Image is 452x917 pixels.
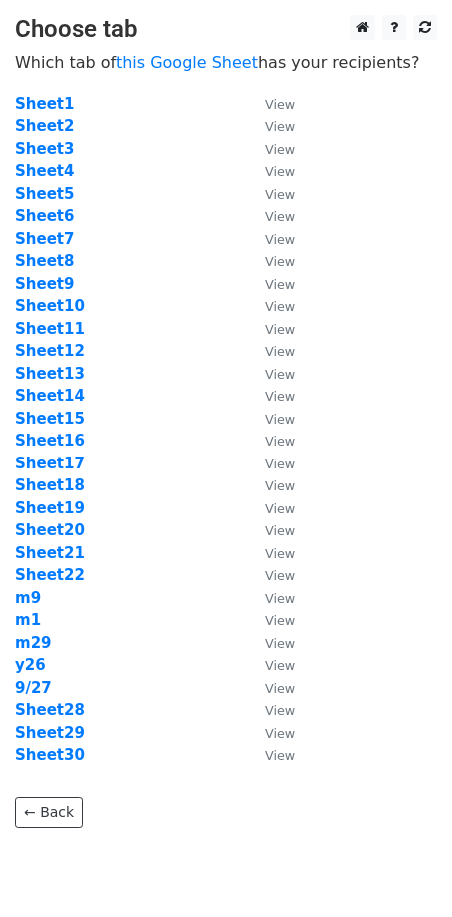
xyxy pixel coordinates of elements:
[265,232,295,247] small: View
[15,797,83,828] a: ← Back
[245,611,295,629] a: View
[245,746,295,764] a: View
[265,412,295,427] small: View
[245,410,295,428] a: View
[245,342,295,360] a: View
[245,252,295,270] a: View
[245,117,295,135] a: View
[265,636,295,651] small: View
[265,209,295,224] small: View
[265,322,295,337] small: View
[15,611,41,629] a: m1
[15,476,85,494] a: Sheet18
[15,275,74,293] a: Sheet9
[265,546,295,561] small: View
[265,681,295,696] small: View
[15,52,437,73] p: Which tab of has your recipients?
[15,656,46,674] a: y26
[265,142,295,157] small: View
[265,187,295,202] small: View
[15,207,74,225] strong: Sheet6
[265,748,295,763] small: View
[265,478,295,493] small: View
[15,140,74,158] a: Sheet3
[245,679,295,697] a: View
[265,277,295,292] small: View
[265,344,295,359] small: View
[15,365,85,383] a: Sheet13
[15,634,52,652] a: m29
[15,252,74,270] a: Sheet8
[265,658,295,673] small: View
[15,432,85,450] strong: Sheet16
[265,501,295,516] small: View
[15,162,74,180] a: Sheet4
[15,15,437,44] h3: Choose tab
[245,476,295,494] a: View
[265,703,295,718] small: View
[15,521,85,539] a: Sheet20
[15,410,85,428] a: Sheet15
[265,457,295,471] small: View
[15,387,85,405] a: Sheet14
[15,95,74,113] a: Sheet1
[245,162,295,180] a: View
[15,679,52,697] a: 9/27
[265,119,295,134] small: View
[245,185,295,203] a: View
[15,297,85,315] a: Sheet10
[245,701,295,719] a: View
[265,613,295,628] small: View
[265,726,295,741] small: View
[265,568,295,583] small: View
[245,656,295,674] a: View
[15,185,74,203] a: Sheet5
[15,589,41,607] a: m9
[15,320,85,338] a: Sheet11
[15,230,74,248] a: Sheet7
[245,275,295,293] a: View
[245,432,295,450] a: View
[15,746,85,764] a: Sheet30
[245,724,295,742] a: View
[15,701,85,719] a: Sheet28
[15,342,85,360] a: Sheet12
[15,499,85,517] a: Sheet19
[245,499,295,517] a: View
[15,566,85,584] strong: Sheet22
[245,320,295,338] a: View
[265,97,295,112] small: View
[15,544,85,562] a: Sheet21
[245,230,295,248] a: View
[265,591,295,606] small: View
[245,455,295,472] a: View
[245,566,295,584] a: View
[245,95,295,113] a: View
[245,387,295,405] a: View
[265,299,295,314] small: View
[245,140,295,158] a: View
[245,589,295,607] a: View
[15,117,74,135] a: Sheet2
